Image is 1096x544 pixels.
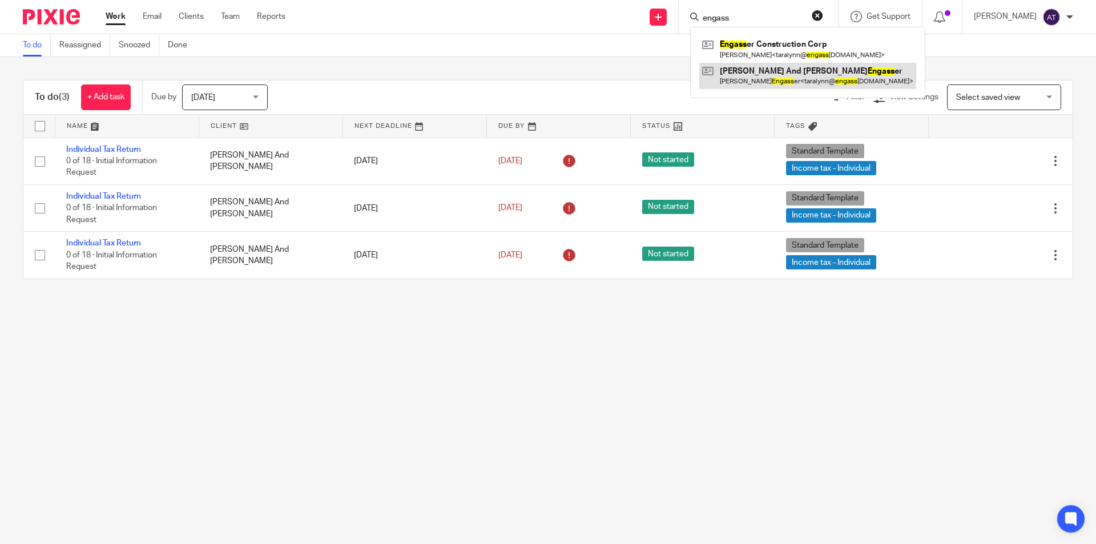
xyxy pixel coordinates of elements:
[66,251,157,271] span: 0 of 18 · Initial Information Request
[66,146,141,154] a: Individual Tax Return
[143,11,162,22] a: Email
[498,204,522,212] span: [DATE]
[66,204,157,224] span: 0 of 18 · Initial Information Request
[1042,8,1061,26] img: svg%3E
[342,232,486,279] td: [DATE]
[974,11,1037,22] p: [PERSON_NAME]
[786,238,864,252] span: Standard Template
[191,94,215,102] span: [DATE]
[786,144,864,158] span: Standard Template
[119,34,159,57] a: Snoozed
[642,247,694,261] span: Not started
[812,10,823,21] button: Clear
[199,138,342,184] td: [PERSON_NAME] And [PERSON_NAME]
[786,123,805,129] span: Tags
[66,192,141,200] a: Individual Tax Return
[168,34,196,57] a: Done
[867,13,910,21] span: Get Support
[66,239,141,247] a: Individual Tax Return
[81,84,131,110] a: + Add task
[151,91,176,103] p: Due by
[23,34,51,57] a: To do
[179,11,204,22] a: Clients
[106,11,126,22] a: Work
[342,184,486,231] td: [DATE]
[956,94,1020,102] span: Select saved view
[23,9,80,25] img: Pixie
[786,255,876,269] span: Income tax - Individual
[786,161,876,175] span: Income tax - Individual
[199,232,342,279] td: [PERSON_NAME] And [PERSON_NAME]
[498,251,522,259] span: [DATE]
[786,208,876,223] span: Income tax - Individual
[642,200,694,214] span: Not started
[59,34,110,57] a: Reassigned
[342,138,486,184] td: [DATE]
[642,152,694,167] span: Not started
[199,184,342,231] td: [PERSON_NAME] And [PERSON_NAME]
[221,11,240,22] a: Team
[257,11,285,22] a: Reports
[66,157,157,177] span: 0 of 18 · Initial Information Request
[35,91,70,103] h1: To do
[59,92,70,102] span: (3)
[786,191,864,205] span: Standard Template
[498,157,522,165] span: [DATE]
[702,14,804,24] input: Search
